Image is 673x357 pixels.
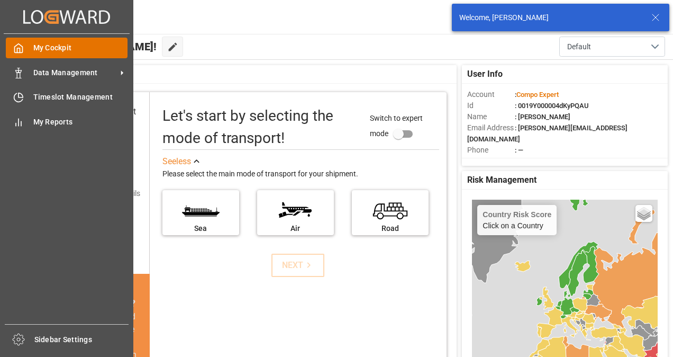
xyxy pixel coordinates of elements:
span: Account [467,89,515,100]
div: Add shipping details [74,188,140,199]
span: Id [467,100,515,111]
div: NEXT [282,259,314,272]
span: : Shipper [515,157,541,165]
div: Welcome, [PERSON_NAME] [459,12,641,23]
div: Click on a Country [483,210,551,230]
span: My Cockpit [33,42,128,53]
div: Sea [168,223,234,234]
span: Phone [467,145,515,156]
span: : — [515,146,523,154]
span: My Reports [33,117,128,128]
a: Timeslot Management [6,87,128,108]
span: Email Address [467,122,515,133]
a: My Reports [6,111,128,132]
div: Road [357,223,423,234]
div: Air [262,223,329,234]
span: Sidebar Settings [34,334,129,345]
a: Layers [635,205,652,222]
span: Switch to expert mode [370,114,423,138]
span: : [PERSON_NAME][EMAIL_ADDRESS][DOMAIN_NAME] [467,124,627,143]
div: Please select the main mode of transport for your shipment. [162,168,439,181]
span: Name [467,111,515,122]
span: Account Type [467,156,515,167]
button: open menu [559,37,665,57]
span: Risk Management [467,174,536,186]
span: Default [567,41,591,52]
h4: Country Risk Score [483,210,551,219]
button: NEXT [271,254,324,277]
div: See less [162,155,191,168]
div: Let's start by selecting the mode of transport! [162,105,360,149]
span: Data Management [33,67,117,78]
span: : [PERSON_NAME] [515,113,570,121]
span: User Info [467,68,503,81]
span: Timeslot Management [33,92,128,103]
span: Compo Expert [516,91,559,99]
span: : [515,91,559,99]
span: : 0019Y000004dKyPQAU [515,102,589,110]
a: My Cockpit [6,38,128,58]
